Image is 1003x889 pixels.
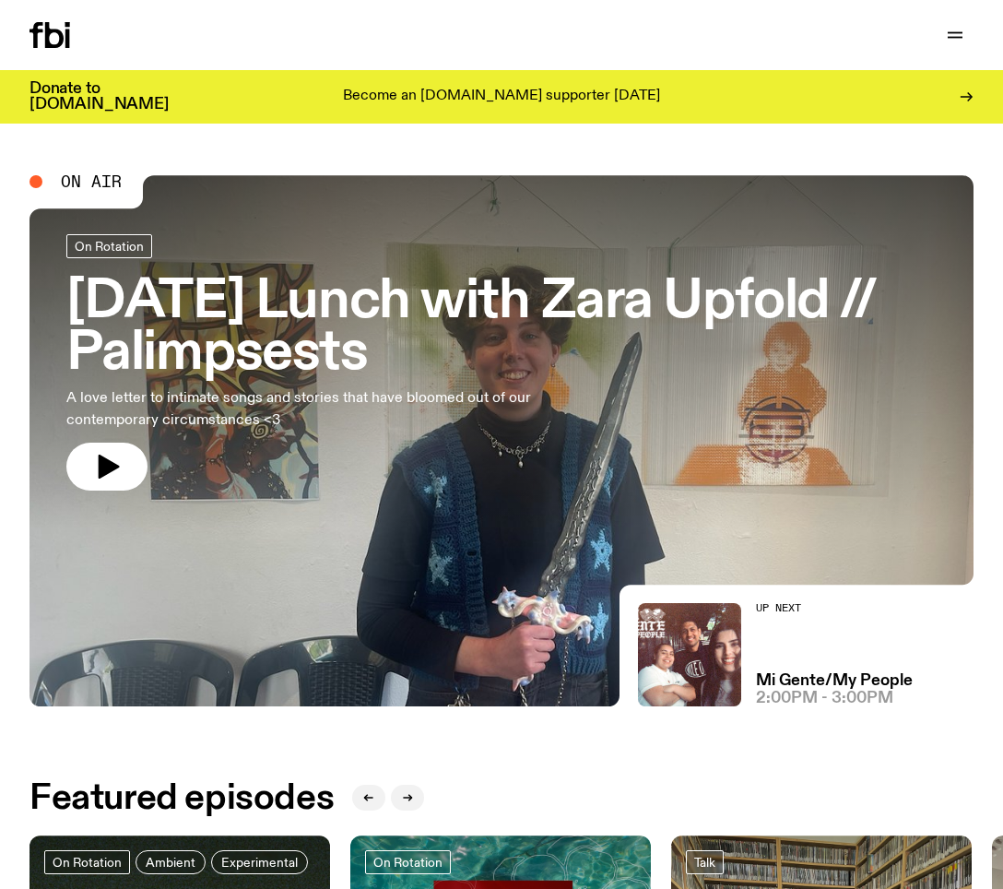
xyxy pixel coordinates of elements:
[75,239,144,253] span: On Rotation
[373,855,442,869] span: On Rotation
[44,850,130,874] a: On Rotation
[53,855,122,869] span: On Rotation
[66,234,152,258] a: On Rotation
[211,850,308,874] a: Experimental
[756,691,893,706] span: 2:00pm - 3:00pm
[686,850,724,874] a: Talk
[146,855,195,869] span: Ambient
[756,673,913,689] a: Mi Gente/My People
[66,387,538,432] p: A love letter to intimate songs and stories that have bloomed out of our contemporary circumstanc...
[61,173,122,190] span: On Air
[66,277,937,380] h3: [DATE] Lunch with Zara Upfold // Palimpsests
[29,81,169,113] h3: Donate to [DOMAIN_NAME]
[29,175,973,706] a: Tash Brobyn at their exhibition, Palimpsests at Goodspace Gallery
[365,850,451,874] a: On Rotation
[66,234,937,491] a: [DATE] Lunch with Zara Upfold // PalimpsestsA love letter to intimate songs and stories that have...
[756,603,913,613] h2: Up Next
[343,89,660,105] p: Become an [DOMAIN_NAME] supporter [DATE]
[136,850,206,874] a: Ambient
[221,855,298,869] span: Experimental
[29,782,334,815] h2: Featured episodes
[694,855,715,869] span: Talk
